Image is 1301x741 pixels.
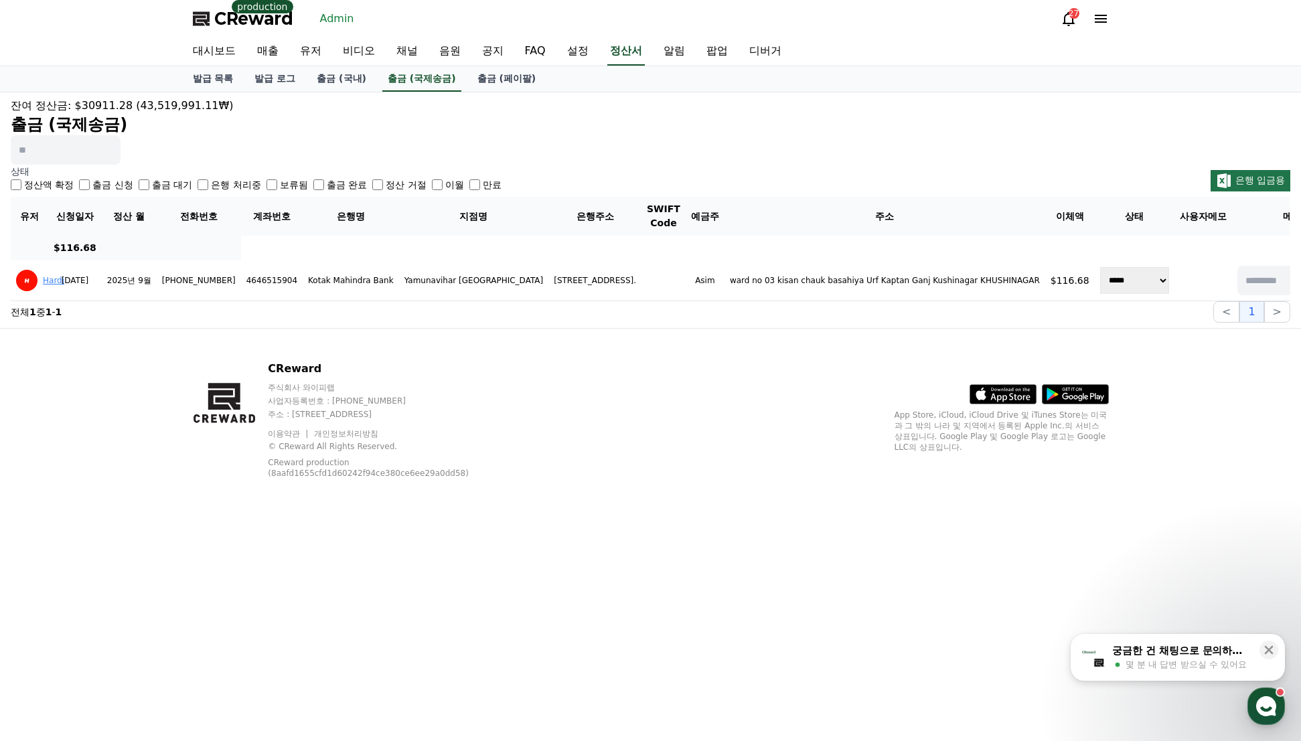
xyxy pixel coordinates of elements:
strong: 1 [56,307,62,317]
p: 주소 : [STREET_ADDRESS] [268,409,503,420]
button: < [1213,301,1239,323]
th: 계좌번호 [241,197,303,236]
p: CReward production (8aafd1655cfd1d60242f94ce380ce6ee29a0dd58) [268,457,482,479]
th: 은행명 [303,197,399,236]
p: 전체 중 - [11,305,62,319]
th: 주소 [724,197,1045,236]
a: 이용약관 [268,429,310,438]
span: 설정 [207,444,223,455]
th: 이체액 [1045,197,1095,236]
a: FAQ [514,37,556,66]
td: Asim [686,260,724,301]
p: 상태 [11,165,502,178]
th: 사용자메모 [1174,197,1232,236]
td: Yamunavihar [GEOGRAPHIC_DATA] [399,260,549,301]
a: 27 [1061,11,1077,27]
a: Hardi [43,276,64,285]
th: 신청일자 [48,197,102,236]
span: 홈 [42,444,50,455]
a: 대화 [88,424,173,458]
p: $116.68 [54,241,96,255]
td: [STREET_ADDRESS]. [548,260,641,301]
a: 정산서 [607,37,645,66]
a: CReward [193,8,293,29]
button: > [1264,301,1290,323]
th: 정산 월 [102,197,157,236]
a: 발급 로그 [244,66,306,92]
a: 디버거 [739,37,792,66]
a: 출금 (국제송금) [382,66,461,92]
p: CReward [268,361,503,377]
a: 설정 [556,37,599,66]
a: 채널 [386,37,429,66]
a: 음원 [429,37,471,66]
label: 은행 처리중 [211,178,260,191]
strong: 1 [29,307,36,317]
td: Kotak Mahindra Bank [303,260,399,301]
th: 상태 [1095,197,1174,236]
p: $116.68 [1051,274,1089,287]
strong: 1 [46,307,52,317]
label: 출금 대기 [152,178,192,191]
td: ward no 03 kisan chauk basahiya Urf Kaptan Ganj Kushinagar KHUSHINAGAR [724,260,1045,301]
a: 대시보드 [182,37,246,66]
a: 유저 [289,37,332,66]
button: 1 [1239,301,1264,323]
label: 이월 [445,178,464,191]
p: 주식회사 와이피랩 [268,382,503,393]
a: 출금 (페이팔) [467,66,547,92]
td: [PHONE_NUMBER] [157,260,241,301]
button: 은행 입금용 [1211,170,1290,191]
h2: 출금 (국제송금) [11,114,1290,135]
td: [DATE] [48,260,102,301]
a: Admin [315,8,360,29]
th: 예금주 [686,197,724,236]
div: 27 [1069,8,1079,19]
a: 비디오 [332,37,386,66]
span: 대화 [123,445,139,456]
p: 사업자등록번호 : [PHONE_NUMBER] [268,396,503,406]
th: 지점명 [399,197,549,236]
p: © CReward All Rights Reserved. [268,441,503,452]
label: 출금 신청 [92,178,133,191]
th: 은행주소 [548,197,641,236]
span: $30911.28 (43,519,991.11₩) [75,99,234,112]
span: 잔여 정산금: [11,99,71,112]
a: 개인정보처리방침 [314,429,378,438]
td: 4646515904 [241,260,303,301]
p: App Store, iCloud, iCloud Drive 및 iTunes Store는 미국과 그 밖의 나라 및 지역에서 등록된 Apple Inc.의 서비스 상표입니다. Goo... [895,410,1109,452]
a: 설정 [173,424,257,458]
a: 팝업 [696,37,739,66]
a: 매출 [246,37,289,66]
a: 출금 (국내) [306,66,377,92]
span: CReward [214,8,293,29]
th: SWIFT Code [641,197,686,236]
label: 정산 거절 [386,178,426,191]
label: 보류됨 [280,178,308,191]
img: ACg8ocK6o0fCofFZMXaD0tWOdyBbmJ3D8oleYyj4Nkd9g64qlagD_Ss=s96-c [16,270,37,291]
span: 은행 입금용 [1235,175,1285,185]
a: 공지 [471,37,514,66]
label: 출금 완료 [327,178,367,191]
a: 알림 [653,37,696,66]
label: 정산액 확정 [24,178,74,191]
th: 유저 [11,197,48,236]
a: 발급 목록 [182,66,244,92]
a: 홈 [4,424,88,458]
td: 2025년 9월 [102,260,157,301]
th: 전화번호 [157,197,241,236]
label: 만료 [483,178,502,191]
